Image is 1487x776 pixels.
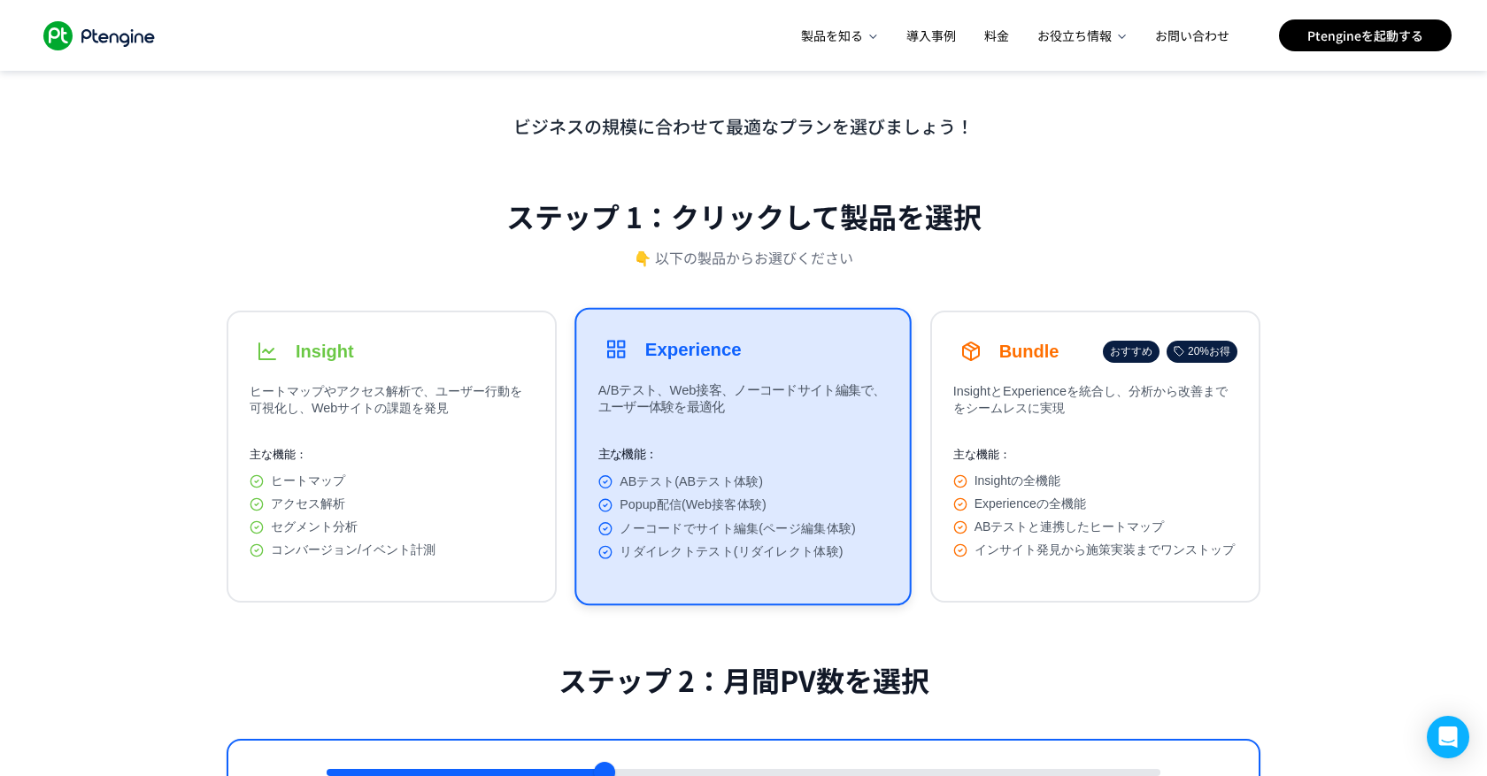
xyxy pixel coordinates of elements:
span: Insightの全機能 [975,473,1060,489]
span: コンバージョン/イベント計測 [271,542,435,558]
h2: ステップ 1：クリックして製品を選択 [506,196,982,236]
span: 料金 [984,27,1009,44]
span: ヒートマップ [271,473,345,489]
span: お問い合わせ [1155,27,1229,44]
p: 👇 以下の製品からお選びください [634,246,853,267]
p: 主な機能： [953,447,1237,463]
span: Popup配信(Web接客体験) [620,497,767,513]
span: リダイレクトテスト(リダイレクト体験) [620,544,844,560]
p: ヒートマップやアクセス解析で、ユーザー行動を可視化し、Webサイトの課題を発見 [250,383,534,426]
button: ExperienceA/Bテスト、Web接客、ノーコードサイト編集で、ユーザー体験を最適化主な機能：ABテスト(ABテスト体験)Popup配信(Web接客体験)ノーコードでサイト編集(ページ編集... [575,308,913,606]
p: ビジネスの規模に合わせて最適なプランを選びましょう！ [227,113,1260,139]
button: Bundleおすすめ20%お得InsightとExperienceを統合し、分析から改善までをシームレスに実現主な機能：Insightの全機能Experienceの全機能ABテストと連携したヒー... [930,311,1260,603]
span: アクセス解析 [271,496,345,512]
div: おすすめ [1103,341,1160,363]
h3: Bundle [999,342,1059,362]
span: ABテストと連携したヒートマップ [975,519,1165,535]
span: インサイト発見から施策実装までワンストップ [975,542,1235,558]
h3: Insight [296,342,354,362]
span: Experienceの全機能 [975,496,1086,512]
h2: ステップ 2：月間PV数を選択 [559,659,929,700]
p: InsightとExperienceを統合し、分析から改善までをシームレスに実現 [953,383,1237,426]
div: 20%お得 [1167,341,1237,363]
p: A/Bテスト、Web接客、ノーコードサイト編集で、ユーザー体験を最適化 [598,381,889,425]
div: Open Intercom Messenger [1427,716,1469,758]
span: 導入事例 [906,27,956,44]
p: 主な機能： [598,447,889,463]
p: 主な機能： [250,447,534,463]
span: セグメント分析 [271,519,358,535]
span: ABテスト(ABテスト体験) [620,473,764,489]
h3: Experience [645,339,742,359]
span: 製品を知る [801,27,865,44]
button: Insightヒートマップやアクセス解析で、ユーザー行動を可視化し、Webサイトの課題を発見主な機能：ヒートマップアクセス解析セグメント分析コンバージョン/イベント計測 [227,311,557,603]
span: ノーコードでサイト編集(ページ編集体験) [620,520,857,536]
span: お役立ち情報 [1037,27,1113,44]
a: Ptengineを起動する [1279,19,1452,51]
